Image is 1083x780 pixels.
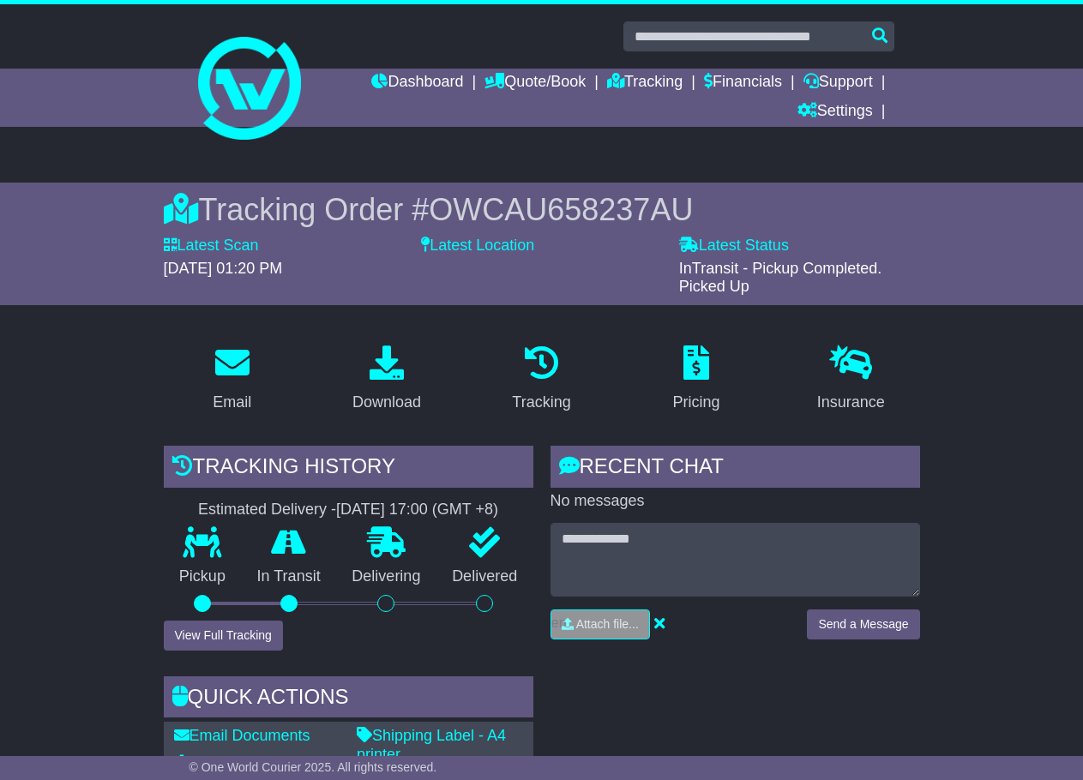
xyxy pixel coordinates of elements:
a: Settings [797,98,873,127]
label: Latest Location [421,237,534,255]
div: Insurance [817,391,885,414]
span: InTransit - Pickup Completed. Picked Up [679,260,881,296]
div: Estimated Delivery - [164,501,533,519]
div: Tracking Order # [164,191,920,228]
div: Tracking [512,391,570,414]
div: Email [213,391,251,414]
p: Delivering [336,567,436,586]
div: Pricing [672,391,719,414]
a: Support [803,69,873,98]
p: No messages [551,492,920,511]
div: Tracking history [164,446,533,492]
div: Quick Actions [164,676,533,723]
div: Download [352,391,421,414]
button: View Full Tracking [164,621,283,651]
p: Pickup [164,567,242,586]
a: Download [341,339,432,420]
a: Dashboard [371,69,463,98]
a: Email [202,339,262,420]
p: In Transit [241,567,336,586]
label: Latest Status [679,237,789,255]
p: Delivered [436,567,533,586]
a: Shipping Label - A4 printer [357,727,506,763]
a: Quote/Book [484,69,586,98]
a: Tracking [501,339,581,420]
span: © One World Courier 2025. All rights reserved. [190,760,437,774]
a: Pricing [661,339,731,420]
a: Insurance [806,339,896,420]
span: [DATE] 01:20 PM [164,260,283,277]
a: Financials [704,69,782,98]
a: Email Documents [174,727,310,744]
span: OWCAU658237AU [429,192,693,227]
div: [DATE] 17:00 (GMT +8) [336,501,498,519]
div: RECENT CHAT [551,446,920,492]
a: Tracking [607,69,683,98]
label: Latest Scan [164,237,259,255]
button: Send a Message [807,609,919,639]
